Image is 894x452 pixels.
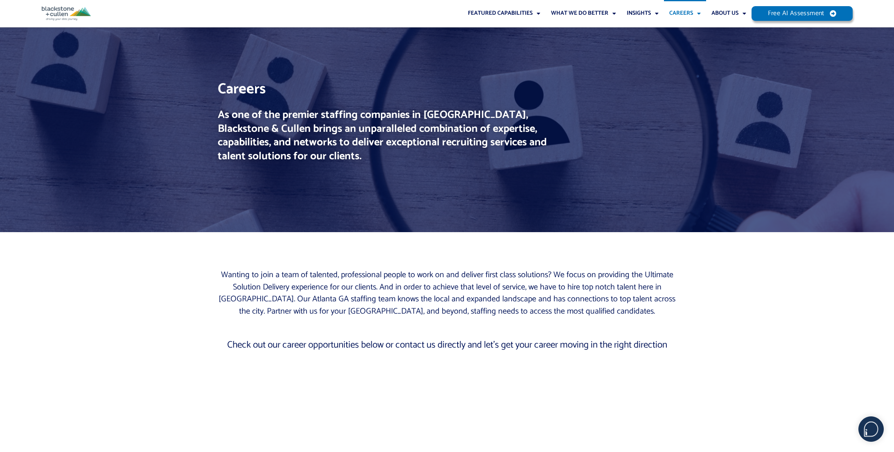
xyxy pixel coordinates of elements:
[768,10,824,17] span: Free AI Assessment
[218,108,551,163] h2: As one of the premier staffing companies in [GEOGRAPHIC_DATA], Blackstone & Cullen brings an unpa...
[859,417,883,441] img: users%2F5SSOSaKfQqXq3cFEnIZRYMEs4ra2%2Fmedia%2Fimages%2F-Bulle%20blanche%20sans%20fond%20%2B%20ma...
[752,6,853,21] a: Free AI Assessment
[218,269,676,318] p: Wanting to join a team of talented, professional people to work on and deliver first class soluti...
[218,339,676,351] p: Check out our career opportunities below or contact us directly and let’s get your career moving ...
[218,79,551,99] h1: Careers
